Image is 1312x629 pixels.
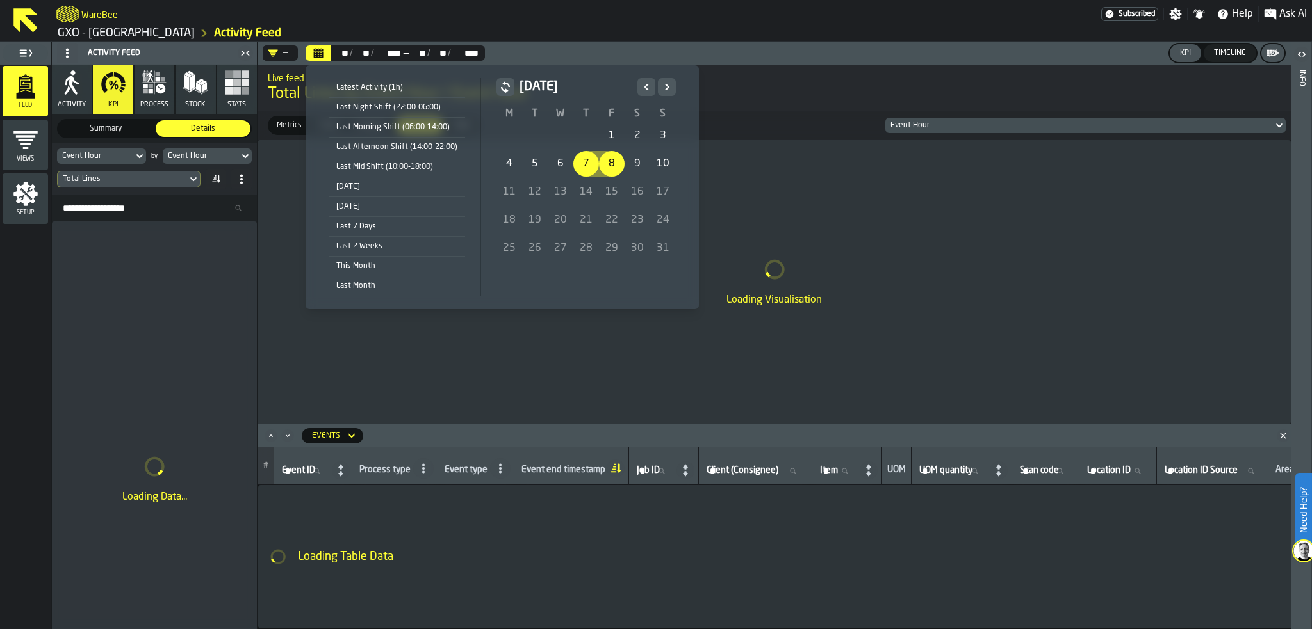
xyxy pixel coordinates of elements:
th: T [573,106,599,122]
div: This Month [329,259,465,273]
div: 2 [625,123,650,148]
button: button- [496,78,514,96]
div: 9 [625,151,650,177]
table: August 2025 [496,106,676,262]
div: 3 [650,123,676,148]
button: Previous [637,78,655,96]
div: 26 [522,235,548,261]
div: Monday 4 August 2025 [496,151,522,177]
div: 15 [599,179,625,205]
div: [DATE] [329,180,465,194]
div: Friday 22 August 2025 [599,207,625,233]
th: T [522,106,548,122]
div: Saturday 9 August 2025 [625,151,650,177]
div: 27 [548,235,573,261]
div: Friday 15 August 2025 [599,179,625,205]
th: S [650,106,676,122]
div: 30 [625,235,650,261]
div: Wednesday 6 August 2025 [548,151,573,177]
button: Next [658,78,676,96]
div: Last Month [329,279,465,293]
div: Last Afternoon Shift (14:00-22:00) [329,140,465,154]
div: Wednesday 20 August 2025 [548,207,573,233]
th: F [599,106,625,122]
div: Sunday 10 August 2025, Last available date [650,151,676,177]
div: 23 [625,207,650,233]
div: 19 [522,207,548,233]
div: Thursday 14 August 2025 [573,179,599,205]
div: Thursday 28 August 2025 [573,235,599,261]
div: 29 [599,235,625,261]
div: Saturday 23 August 2025 [625,207,650,233]
div: Select date range Select date range [316,76,689,299]
div: Sunday 31 August 2025 [650,235,676,261]
div: Tuesday 19 August 2025 [522,207,548,233]
div: 13 [548,179,573,205]
div: 6 [548,151,573,177]
div: Last Mid Shift (10:00-18:00) [329,160,465,174]
div: 17 [650,179,676,205]
div: 7 [573,151,599,177]
div: [DATE] [329,200,465,214]
div: Wednesday 13 August 2025 [548,179,573,205]
div: 31 [650,235,676,261]
h2: [DATE] [520,78,632,96]
div: 22 [599,207,625,233]
div: Last 2 Weeks [329,239,465,253]
div: Last Night Shift (22:00-06:00) [329,100,465,115]
div: August 2025 [496,78,676,262]
div: Wednesday 27 August 2025 [548,235,573,261]
label: Need Help? [1297,474,1311,546]
div: Last 7 Days [329,219,465,234]
div: Sunday 17 August 2025 [650,179,676,205]
div: Friday 1 August 2025 [599,123,625,148]
div: 18 [496,207,522,233]
div: Thursday 7 August 2025 selected [573,151,599,177]
div: Sunday 24 August 2025 [650,207,676,233]
div: Friday 8 August 2025 selected [599,151,625,177]
div: 5 [522,151,548,177]
th: S [625,106,650,122]
div: Saturday 16 August 2025 [625,179,650,205]
th: W [548,106,573,122]
div: 8 [599,151,625,177]
div: 21 [573,207,599,233]
div: Monday 25 August 2025 [496,235,522,261]
div: 14 [573,179,599,205]
div: 10 [650,151,676,177]
div: 12 [522,179,548,205]
div: Saturday 2 August 2025 [625,123,650,148]
div: Thursday 21 August 2025 [573,207,599,233]
div: 16 [625,179,650,205]
div: Monday 11 August 2025 [496,179,522,205]
div: 20 [548,207,573,233]
div: Tuesday 26 August 2025 [522,235,548,261]
div: 24 [650,207,676,233]
div: Last Morning Shift (06:00-14:00) [329,120,465,134]
div: Saturday 30 August 2025 [625,235,650,261]
div: Sunday 3 August 2025 [650,123,676,148]
div: Tuesday 5 August 2025 [522,151,548,177]
div: 25 [496,235,522,261]
div: 28 [573,235,599,261]
th: M [496,106,522,122]
div: Latest Activity (1h) [329,81,465,95]
div: 11 [496,179,522,205]
div: 4 [496,151,522,177]
div: Today, Tuesday 12 August 2025 [522,179,548,205]
div: 1 [599,123,625,148]
div: Monday 18 August 2025 [496,207,522,233]
div: Friday 29 August 2025 [599,235,625,261]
